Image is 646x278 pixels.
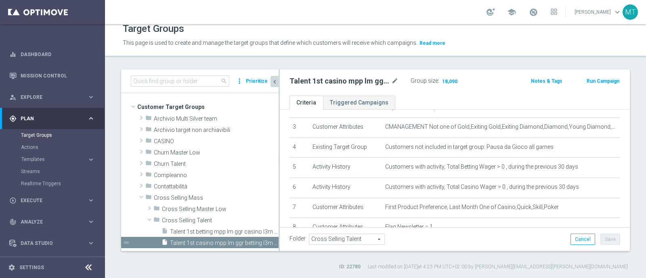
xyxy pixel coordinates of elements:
div: Optibot [9,254,95,275]
i: settings [8,264,15,271]
button: track_changes Analyze keyboard_arrow_right [9,219,95,225]
button: Run Campaign [586,77,620,86]
label: : [438,77,439,84]
button: chevron_left [271,76,279,87]
span: Templates [21,157,79,162]
span: keyboard_arrow_down [613,8,622,17]
button: gps_fixed Plan keyboard_arrow_right [9,115,95,122]
button: Cancel [570,234,595,245]
td: Customer Attributes [309,118,382,138]
span: Customers with activity, Total Betting Wager > 0 , during the previous 30 days [385,163,578,170]
button: person_search Explore keyboard_arrow_right [9,94,95,100]
td: 3 [289,118,309,138]
span: CASINO [154,138,279,145]
i: folder [145,115,152,124]
i: keyboard_arrow_right [87,218,95,226]
i: keyboard_arrow_right [87,115,95,122]
label: Last modified on [DATE] at 4:25 PM UTC+02:00 by [PERSON_NAME][EMAIL_ADDRESS][PERSON_NAME][DOMAIN_... [368,263,628,270]
div: Explore [9,94,87,101]
label: ID: 22780 [339,263,361,270]
div: Data Studio [9,240,87,247]
td: 7 [289,198,309,218]
button: Notes & Tags [530,77,563,86]
span: Archivio target non archiavibili [154,127,279,134]
div: Templates [21,153,104,165]
a: Settings [19,265,44,270]
i: insert_drive_file [161,239,168,248]
i: insert_drive_file [161,250,168,259]
td: 5 [289,158,309,178]
a: Streams [21,168,84,175]
a: Realtime Triggers [21,180,84,187]
i: keyboard_arrow_right [87,156,95,163]
button: Templates keyboard_arrow_right [21,156,95,163]
div: Plan [9,115,87,122]
i: folder [145,160,152,169]
i: play_circle_outline [9,197,17,204]
i: keyboard_arrow_right [87,93,95,101]
div: Mission Control [9,73,95,79]
i: insert_drive_file [161,228,168,237]
i: chevron_left [271,78,279,86]
span: Analyze [21,219,87,224]
div: MT [623,4,638,20]
span: search [221,78,227,84]
div: Target Groups [21,129,104,141]
span: Cross Selling Master Low [162,206,279,213]
button: equalizer Dashboard [9,51,95,58]
i: folder [145,171,152,180]
td: 8 [289,218,309,238]
button: Prioritize [245,76,269,87]
span: Explore [21,95,87,100]
span: First Product Preference, Last Month One of Casino,Quick,Skill,Poker [385,204,559,211]
span: This page is used to create and manage the target groups that define which customers will receive... [123,40,417,46]
td: 4 [289,138,309,158]
div: Mission Control [9,65,95,86]
span: Churn Master Low [154,149,279,156]
div: Realtime Triggers [21,178,104,190]
i: folder [145,182,152,192]
span: Customer Target Groups [137,101,279,113]
a: Optibot [21,254,84,275]
span: Plan [21,116,87,121]
a: Mission Control [21,65,95,86]
div: Streams [21,165,104,178]
i: folder [145,148,152,158]
h1: Target Groups [123,23,184,35]
input: Quick find group or folder [131,75,229,87]
a: [PERSON_NAME]keyboard_arrow_down [574,6,623,18]
i: folder [145,194,152,203]
span: Execute [21,198,87,203]
td: 6 [289,178,309,198]
div: Dashboard [9,44,95,65]
span: CMANAGEMENT Not one of Gold,Exiting Gold,Exiting Diamond,Diamond,Young Diamond,Young Gold,Exiting... [385,123,617,130]
td: Existing Target Group [309,138,382,158]
span: 18,090 [441,78,458,86]
i: folder [145,137,152,146]
h2: Talent 1st casino mpp lm ggr betting l3m > 0 [289,76,390,86]
i: equalizer [9,51,17,58]
i: more_vert [235,75,243,87]
button: Read more [419,39,446,48]
span: Flag Newsletter = 1 [385,224,433,230]
td: Customer Attributes [309,198,382,218]
a: Actions [21,144,84,150]
i: folder [153,205,160,214]
i: folder [153,216,160,226]
i: person_search [9,94,17,101]
span: Data Studio [21,241,87,246]
span: Cross Selling Mass [154,194,279,201]
button: Data Studio keyboard_arrow_right [9,240,95,247]
i: keyboard_arrow_right [87,239,95,247]
div: Templates [21,157,87,162]
a: Target Groups [21,132,84,138]
span: Compleanno [154,172,279,179]
span: school [507,8,516,17]
a: Dashboard [21,44,95,65]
